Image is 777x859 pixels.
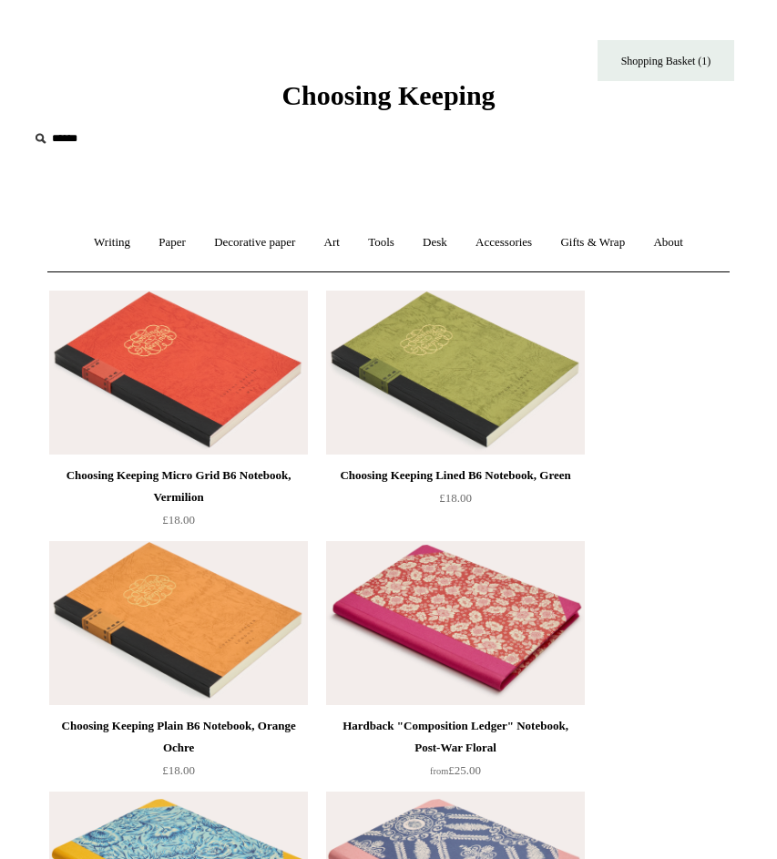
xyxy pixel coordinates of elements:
[331,465,580,486] div: Choosing Keeping Lined B6 Notebook, Green
[49,291,308,455] img: Choosing Keeping Micro Grid B6 Notebook, Vermilion
[355,219,407,267] a: Tools
[54,715,303,759] div: Choosing Keeping Plain B6 Notebook, Orange Ochre
[640,219,696,267] a: About
[312,219,353,267] a: Art
[146,219,199,267] a: Paper
[162,763,195,777] span: £18.00
[547,219,638,267] a: Gifts & Wrap
[326,541,585,705] img: Hardback "Composition Ledger" Notebook, Post-War Floral
[49,541,308,705] img: Choosing Keeping Plain B6 Notebook, Orange Ochre
[49,291,308,455] a: Choosing Keeping Micro Grid B6 Notebook, Vermilion Choosing Keeping Micro Grid B6 Notebook, Vermi...
[49,715,308,790] a: Choosing Keeping Plain B6 Notebook, Orange Ochre £18.00
[463,219,545,267] a: Accessories
[331,715,580,759] div: Hardback "Composition Ledger" Notebook, Post-War Floral
[430,766,448,776] span: from
[326,465,585,539] a: Choosing Keeping Lined B6 Notebook, Green £18.00
[49,541,308,705] a: Choosing Keeping Plain B6 Notebook, Orange Ochre Choosing Keeping Plain B6 Notebook, Orange Ochre
[326,291,585,455] img: Choosing Keeping Lined B6 Notebook, Green
[326,715,585,790] a: Hardback "Composition Ledger" Notebook, Post-War Floral from£25.00
[54,465,303,508] div: Choosing Keeping Micro Grid B6 Notebook, Vermilion
[81,219,143,267] a: Writing
[326,541,585,705] a: Hardback "Composition Ledger" Notebook, Post-War Floral Hardback "Composition Ledger" Notebook, P...
[162,513,195,527] span: £18.00
[281,95,495,107] a: Choosing Keeping
[439,491,472,505] span: £18.00
[598,40,734,81] a: Shopping Basket (1)
[281,80,495,110] span: Choosing Keeping
[430,763,481,777] span: £25.00
[326,291,585,455] a: Choosing Keeping Lined B6 Notebook, Green Choosing Keeping Lined B6 Notebook, Green
[201,219,308,267] a: Decorative paper
[49,465,308,539] a: Choosing Keeping Micro Grid B6 Notebook, Vermilion £18.00
[410,219,460,267] a: Desk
